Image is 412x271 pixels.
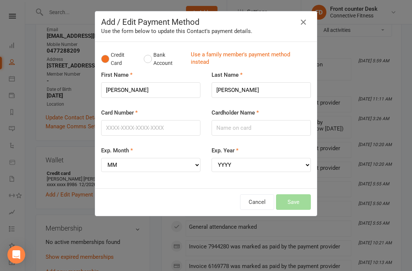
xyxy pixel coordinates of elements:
[212,146,239,155] label: Exp. Year
[191,51,307,67] a: Use a family member's payment method instead
[240,194,274,210] button: Cancel
[212,120,311,136] input: Name on card
[144,48,185,70] button: Bank Account
[101,27,311,36] div: Use the form below to update this Contact's payment details.
[101,17,311,27] h4: Add / Edit Payment Method
[101,48,136,70] button: Credit Card
[101,146,133,155] label: Exp. Month
[101,108,138,117] label: Card Number
[212,70,243,79] label: Last Name
[101,70,133,79] label: First Name
[298,16,309,28] button: Close
[101,120,200,136] input: XXXX-XXXX-XXXX-XXXX
[7,246,25,264] div: Open Intercom Messenger
[212,108,259,117] label: Cardholder Name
